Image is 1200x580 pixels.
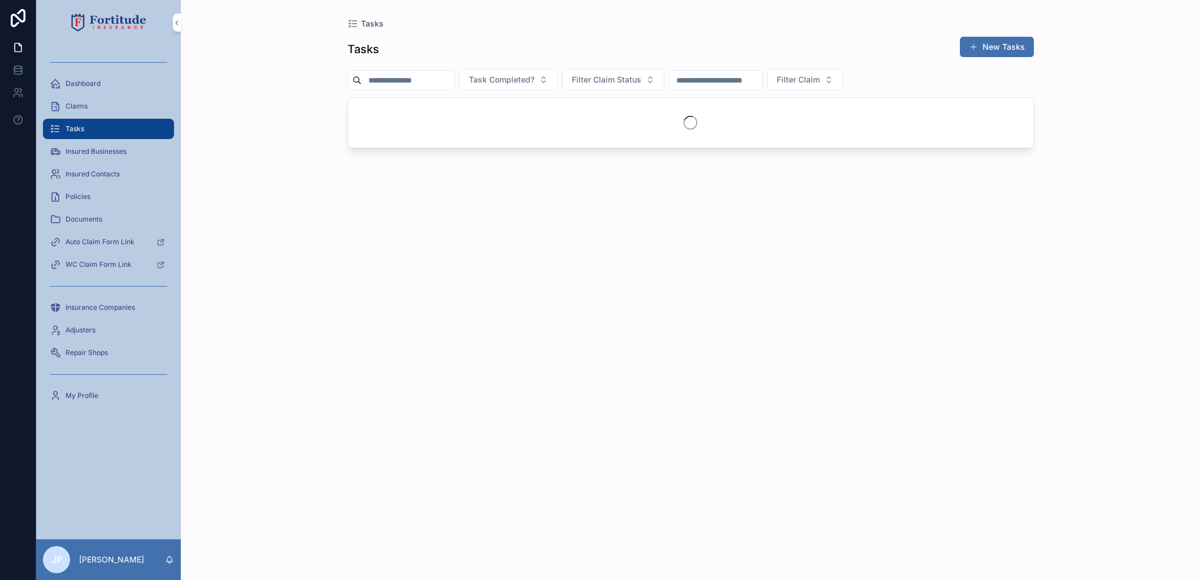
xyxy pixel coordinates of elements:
span: JP [51,553,62,566]
span: Insurance Companies [66,303,135,312]
span: Claims [66,102,88,111]
span: Adjusters [66,326,95,335]
span: Insured Businesses [66,147,127,156]
span: Dashboard [66,79,101,88]
span: Task Completed? [469,74,534,85]
a: Adjusters [43,320,174,340]
p: [PERSON_NAME] [79,554,144,565]
a: Documents [43,209,174,230]
a: Claims [43,96,174,116]
span: My Profile [66,391,98,400]
a: Insured Businesses [43,141,174,162]
a: Auto Claim Form Link [43,232,174,252]
button: Select Button [459,69,558,90]
span: Tasks [361,18,384,29]
a: Repair Shops [43,343,174,363]
a: Tasks [43,119,174,139]
span: Repair Shops [66,348,108,357]
span: Filter Claim Status [572,74,641,85]
button: Select Button [767,69,843,90]
a: Policies [43,187,174,207]
span: Tasks [66,124,84,133]
span: Documents [66,215,102,224]
span: Insured Contacts [66,170,120,179]
h1: Tasks [347,41,379,57]
img: App logo [71,14,146,32]
div: scrollable content [36,45,181,421]
span: WC Claim Form Link [66,260,132,269]
span: Auto Claim Form Link [66,237,134,246]
a: Insurance Companies [43,297,174,318]
a: Tasks [347,18,384,29]
a: Insured Contacts [43,164,174,184]
a: WC Claim Form Link [43,254,174,275]
a: Dashboard [43,73,174,94]
span: Policies [66,192,90,201]
button: Select Button [562,69,664,90]
a: My Profile [43,386,174,406]
button: New Tasks [960,37,1034,57]
span: Filter Claim [777,74,820,85]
